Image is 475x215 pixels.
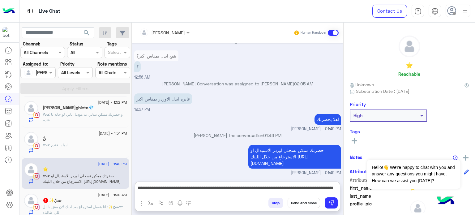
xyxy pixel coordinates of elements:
span: search [83,29,90,37]
button: create order [166,198,176,208]
button: Trigger scenario [156,198,166,208]
span: Unknown [350,81,374,88]
label: Status [70,41,83,47]
h6: Tags [350,129,469,134]
img: Instagram [33,204,40,210]
img: hulul-logo.png [435,190,456,212]
span: 02:05 AM [294,81,313,86]
span: 01:49 PM [263,133,281,138]
span: [DATE] - 1:39 AM [98,192,127,198]
img: Instagram [33,143,40,149]
img: make a call [186,201,191,206]
span: 12:56 AM [134,75,150,80]
img: create order [169,200,173,205]
h5: نُ [43,136,46,141]
label: Note mentions [97,61,127,67]
span: last_name [350,193,409,199]
span: 1 [43,198,48,203]
label: Channel: [23,41,40,47]
p: 9/9/2025, 12:56 AM [134,61,141,72]
img: Trigger scenario [158,200,163,205]
a: tab [412,5,424,18]
span: You [43,174,49,178]
img: send attachment [138,200,145,207]
p: 9/9/2025, 1:49 PM [315,114,341,125]
h5: ⭐ [406,62,413,69]
span: [DATE] - 1:51 PM [99,131,127,136]
span: و حضرتك ممكن تبدلي ب موديل تاني لو حابه يا فندم [43,112,123,122]
img: add [463,155,469,161]
img: tab [26,7,34,15]
a: Contact Us [372,5,407,18]
img: defaultAdmin.png [24,194,38,208]
span: [DATE] - 1:52 PM [98,100,127,105]
img: 919860931428189 [2,27,14,38]
div: Select [107,49,121,57]
p: Live Chat [39,7,60,15]
span: first_name [350,185,409,191]
span: 12:57 PM [134,107,150,112]
span: Subscription Date : [DATE] [356,88,409,94]
img: Instagram [33,173,40,179]
img: Logo [2,5,15,18]
label: Tags [107,41,117,47]
img: defaultAdmin.png [24,132,38,146]
img: select flow [148,200,153,205]
span: You [43,112,49,117]
p: 9/9/2025, 1:49 PM [248,145,341,169]
label: Priority [60,61,75,67]
h5: ⭐ [43,167,48,172]
p: [PERSON_NAME] the conversation [134,132,341,139]
h6: Reachable [398,71,420,77]
span: Attribute Name [350,177,409,183]
span: profile_pic [350,200,409,215]
button: Send and close [288,198,320,208]
img: Instagram [33,112,40,118]
img: profile [461,7,469,15]
span: [DATE] - 1:49 PM [98,161,127,167]
h5: ضيّ✨ [43,198,62,203]
h6: Notes [350,154,362,160]
small: Human Handover [301,30,327,35]
span: حضرتك ممكن تسجلي اوردر الاستبدال او الاسترجاع من خلال اللينك [URL][DOMAIN_NAME] [250,148,324,166]
span: Hello!👋 We're happy to chat with you and answer any questions you might have. How can we assist y... [367,160,460,189]
h5: Mariam k.ghieta💎 [43,105,94,110]
h6: Attributes [350,169,372,174]
img: defaultAdmin.png [24,68,33,77]
img: defaultAdmin.png [24,101,38,115]
img: tab [431,8,439,15]
button: search [79,27,94,41]
button: select flow [146,198,156,208]
img: tab [414,8,422,15]
h6: Priority [350,101,366,107]
span: [PERSON_NAME] - 01:49 PM [291,126,341,132]
img: defaultAdmin.png [399,36,420,57]
span: [PERSON_NAME] - 01:49 PM [291,170,341,176]
label: Assigned to: [23,61,48,67]
img: send message [328,200,334,206]
span: انا هعمل استرجاع بعد اذنك لان مش دا الfit اللي طالباه [43,204,123,215]
button: Drop [268,198,283,208]
img: defaultAdmin.png [24,163,38,177]
span: You [43,143,49,147]
p: [PERSON_NAME] Conversation was assigned to [PERSON_NAME] [134,80,341,87]
button: Apply Filters [20,83,130,94]
p: 9/9/2025, 12:56 AM [134,50,178,61]
span: ضيّ✨ [108,204,119,209]
img: send voice note [176,200,184,207]
span: ايوا يا فندم [49,143,67,147]
span: حضرتك ممكن تسجلي اوردر الاستبدال او الاسترجاع من خلال اللينك https://cizaro.e-stebdal.com/returns [43,174,121,184]
p: 9/9/2025, 12:57 PM [134,93,192,104]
